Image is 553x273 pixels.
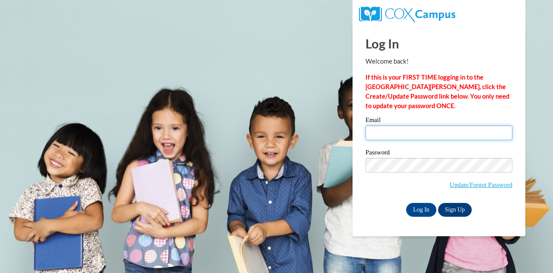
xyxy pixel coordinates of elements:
[365,35,512,52] h1: Log In
[365,149,512,158] label: Password
[365,74,509,109] strong: If this is your FIRST TIME logging in to the [GEOGRAPHIC_DATA][PERSON_NAME], click the Create/Upd...
[406,203,436,217] input: Log In
[359,6,455,22] img: COX Campus
[365,57,512,66] p: Welcome back!
[365,117,512,125] label: Email
[438,203,472,217] a: Sign Up
[359,10,455,17] a: COX Campus
[450,181,512,188] a: Update/Forgot Password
